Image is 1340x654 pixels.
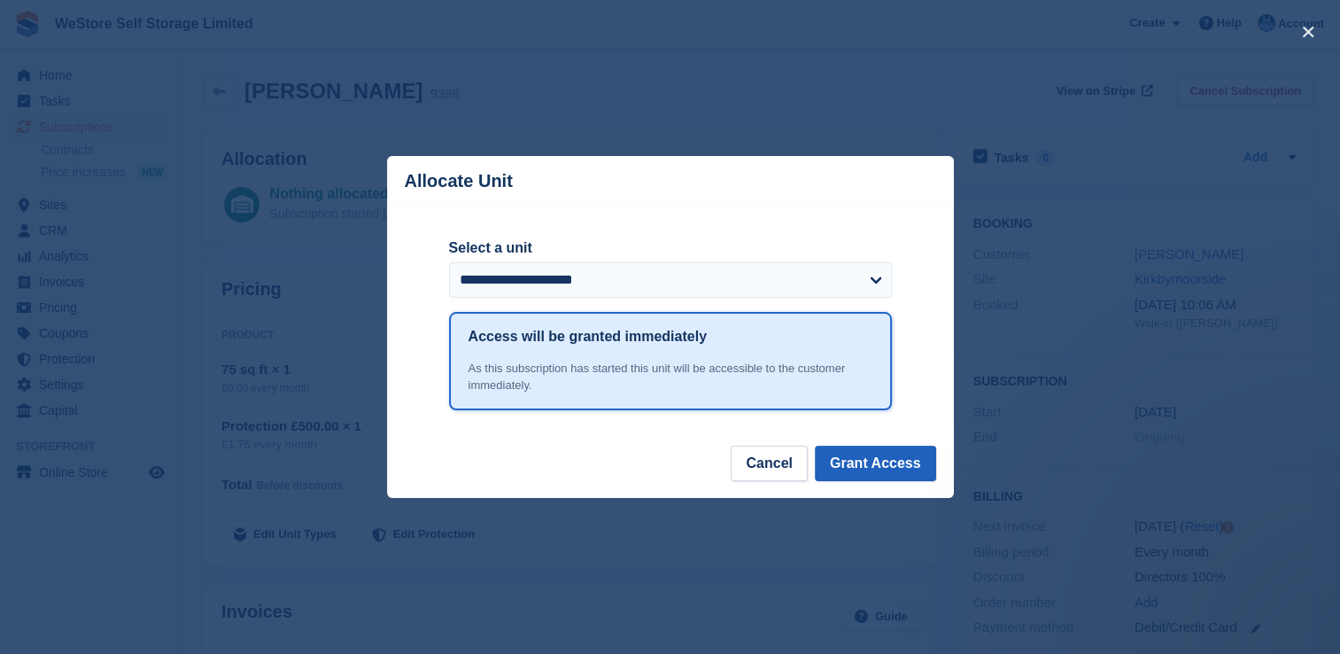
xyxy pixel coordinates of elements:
div: As this subscription has started this unit will be accessible to the customer immediately. [469,360,872,394]
button: close [1294,18,1322,46]
button: Grant Access [815,446,936,481]
button: Cancel [731,446,807,481]
h1: Access will be granted immediately [469,326,707,347]
label: Select a unit [449,237,892,259]
p: Allocate Unit [405,171,513,191]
